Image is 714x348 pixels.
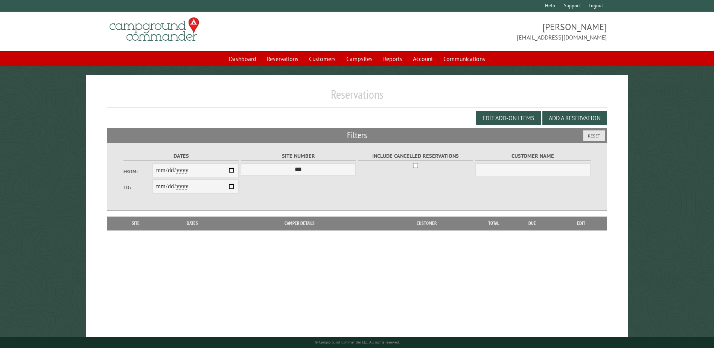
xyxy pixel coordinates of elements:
label: Customer Name [475,152,590,160]
th: Site [111,217,160,230]
label: From: [123,168,152,175]
label: Site Number [241,152,356,160]
a: Communications [439,52,490,66]
th: Total [478,217,508,230]
th: Camper Details [225,217,375,230]
button: Add a Reservation [542,111,607,125]
th: Customer [375,217,478,230]
h1: Reservations [107,87,606,108]
label: To: [123,184,152,191]
th: Due [508,217,556,230]
th: Edit [556,217,607,230]
a: Reports [379,52,407,66]
a: Reservations [262,52,303,66]
img: Campground Commander [107,15,201,44]
h2: Filters [107,128,606,142]
label: Include Cancelled Reservations [358,152,473,160]
label: Dates [123,152,238,160]
a: Customers [304,52,340,66]
small: © Campground Commander LLC. All rights reserved. [315,340,400,345]
a: Dashboard [224,52,261,66]
th: Dates [160,217,225,230]
button: Edit Add-on Items [476,111,541,125]
a: Account [408,52,437,66]
a: Campsites [342,52,377,66]
span: [PERSON_NAME] [EMAIL_ADDRESS][DOMAIN_NAME] [357,21,607,42]
button: Reset [583,130,605,141]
